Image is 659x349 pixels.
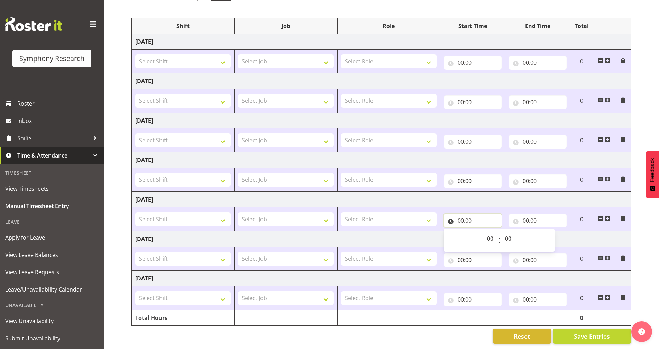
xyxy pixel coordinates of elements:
a: View Timesheets [2,180,102,197]
a: Submit Unavailability [2,330,102,347]
div: Job [238,22,333,30]
td: 0 [570,207,593,231]
span: View Timesheets [5,184,99,194]
td: 0 [570,128,593,152]
td: [DATE] [132,34,631,50]
img: Rosterit website logo [5,17,62,31]
input: Click to select... [509,135,567,149]
input: Click to select... [509,214,567,227]
input: Click to select... [444,293,502,306]
td: 0 [570,310,593,326]
div: Role [341,22,437,30]
input: Click to select... [444,174,502,188]
div: Timesheet [2,166,102,180]
span: Save Entries [574,332,610,341]
div: Symphony Research [19,53,84,64]
td: 0 [570,168,593,192]
td: [DATE] [132,231,631,247]
span: Manual Timesheet Entry [5,201,99,211]
td: [DATE] [132,192,631,207]
span: Inbox [17,116,100,126]
span: Shifts [17,133,90,143]
td: 0 [570,247,593,271]
span: View Unavailability [5,316,99,326]
td: 0 [570,286,593,310]
span: Apply for Leave [5,232,99,243]
input: Click to select... [509,253,567,267]
td: 0 [570,89,593,113]
span: View Leave Balances [5,250,99,260]
a: Leave/Unavailability Calendar [2,281,102,298]
input: Click to select... [509,174,567,188]
button: Feedback - Show survey [646,151,659,198]
input: Click to select... [444,214,502,227]
img: help-xxl-2.png [638,328,645,335]
div: Shift [135,22,231,30]
td: [DATE] [132,73,631,89]
div: Leave [2,215,102,229]
span: Time & Attendance [17,150,90,161]
a: View Leave Requests [2,263,102,281]
span: Reset [514,332,530,341]
a: View Unavailability [2,312,102,330]
input: Click to select... [509,293,567,306]
input: Click to select... [444,95,502,109]
div: Unavailability [2,298,102,312]
input: Click to select... [444,135,502,149]
div: End Time [509,22,567,30]
a: Apply for Leave [2,229,102,246]
td: Total Hours [132,310,235,326]
a: View Leave Balances [2,246,102,263]
span: Feedback [649,158,656,182]
span: View Leave Requests [5,267,99,277]
input: Click to select... [444,253,502,267]
button: Reset [493,329,551,344]
span: Roster [17,98,100,109]
div: Total [574,22,590,30]
button: Save Entries [553,329,631,344]
td: 0 [570,50,593,73]
td: [DATE] [132,113,631,128]
input: Click to select... [509,95,567,109]
span: : [498,232,501,249]
td: [DATE] [132,152,631,168]
span: Submit Unavailability [5,333,99,343]
td: [DATE] [132,271,631,286]
span: Leave/Unavailability Calendar [5,284,99,295]
div: Start Time [444,22,502,30]
input: Click to select... [444,56,502,70]
input: Click to select... [509,56,567,70]
a: Manual Timesheet Entry [2,197,102,215]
